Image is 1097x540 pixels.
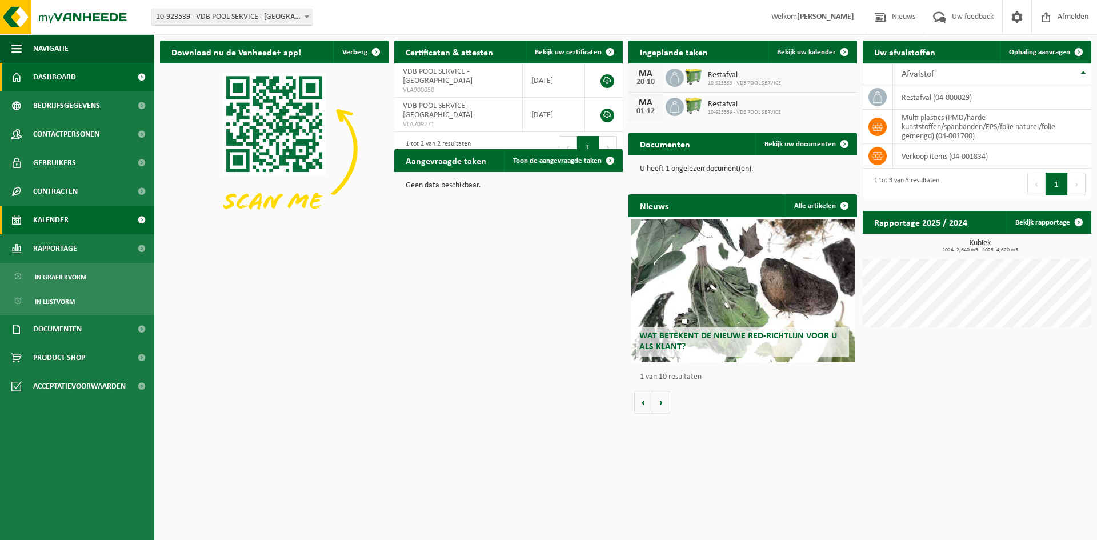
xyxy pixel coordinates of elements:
div: 1 tot 2 van 2 resultaten [400,135,471,160]
span: 10-923539 - VDB POOL SERVICE [708,80,781,87]
td: [DATE] [523,98,584,132]
span: 2024: 2,640 m3 - 2025: 4,620 m3 [868,247,1091,253]
a: Bekijk uw certificaten [526,41,622,63]
span: Contracten [33,177,78,206]
span: Verberg [342,49,367,56]
span: VDB POOL SERVICE - [GEOGRAPHIC_DATA] [403,102,473,119]
h2: Rapportage 2025 / 2024 [863,211,979,233]
span: Documenten [33,315,82,343]
span: Afvalstof [902,70,934,79]
h2: Documenten [628,133,702,155]
h2: Ingeplande taken [628,41,719,63]
span: Wat betekent de nieuwe RED-richtlijn voor u als klant? [639,331,837,351]
div: 01-12 [634,107,657,115]
td: multi plastics (PMD/harde kunststoffen/spanbanden/EPS/folie naturel/folie gemengd) (04-001700) [893,110,1091,144]
a: Bekijk rapportage [1006,211,1090,234]
button: Previous [1027,173,1046,195]
span: 10-923539 - VDB POOL SERVICE - BERLARE [151,9,313,26]
span: Dashboard [33,63,76,91]
span: Ophaling aanvragen [1009,49,1070,56]
span: In lijstvorm [35,291,75,313]
div: MA [634,69,657,78]
span: In grafiekvorm [35,266,86,288]
h2: Uw afvalstoffen [863,41,947,63]
button: Next [599,136,617,159]
button: Previous [559,136,577,159]
a: Bekijk uw documenten [755,133,856,155]
a: Ophaling aanvragen [1000,41,1090,63]
h2: Aangevraagde taken [394,149,498,171]
div: 20-10 [634,78,657,86]
button: 1 [1046,173,1068,195]
span: 10-923539 - VDB POOL SERVICE - BERLARE [151,9,313,25]
img: WB-0660-HPE-GN-50 [684,96,703,115]
img: WB-0660-HPE-GN-50 [684,67,703,86]
a: Wat betekent de nieuwe RED-richtlijn voor u als klant? [631,219,855,362]
p: 1 van 10 resultaten [640,373,851,381]
div: 1 tot 3 van 3 resultaten [868,171,939,197]
p: U heeft 1 ongelezen document(en). [640,165,846,173]
button: Verberg [333,41,387,63]
span: VDB POOL SERVICE - [GEOGRAPHIC_DATA] [403,67,473,85]
h2: Certificaten & attesten [394,41,505,63]
span: Contactpersonen [33,120,99,149]
td: verkoop items (04-001834) [893,144,1091,169]
button: Vorige [634,391,652,414]
td: [DATE] [523,63,584,98]
span: Navigatie [33,34,69,63]
div: MA [634,98,657,107]
img: Download de VHEPlus App [160,63,389,235]
a: In lijstvorm [3,290,151,312]
h2: Nieuws [628,194,680,217]
span: Bekijk uw documenten [764,141,836,148]
h3: Kubiek [868,239,1091,253]
span: VLA709271 [403,120,514,129]
span: Restafval [708,71,781,80]
a: Alle artikelen [785,194,856,217]
span: Bekijk uw kalender [777,49,836,56]
td: restafval (04-000029) [893,85,1091,110]
button: Next [1068,173,1086,195]
span: Gebruikers [33,149,76,177]
span: Bekijk uw certificaten [535,49,602,56]
span: Restafval [708,100,781,109]
button: Volgende [652,391,670,414]
strong: [PERSON_NAME] [797,13,854,21]
span: Acceptatievoorwaarden [33,372,126,401]
span: Kalender [33,206,69,234]
a: Bekijk uw kalender [768,41,856,63]
p: Geen data beschikbaar. [406,182,611,190]
span: Product Shop [33,343,85,372]
span: VLA900050 [403,86,514,95]
a: Toon de aangevraagde taken [504,149,622,172]
a: In grafiekvorm [3,266,151,287]
span: 10-923539 - VDB POOL SERVICE [708,109,781,116]
h2: Download nu de Vanheede+ app! [160,41,313,63]
span: Rapportage [33,234,77,263]
button: 1 [577,136,599,159]
span: Bedrijfsgegevens [33,91,100,120]
span: Toon de aangevraagde taken [513,157,602,165]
